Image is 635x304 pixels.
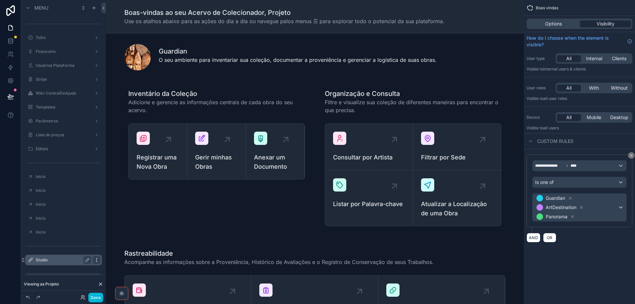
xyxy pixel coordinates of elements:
[36,188,101,193] label: Início
[24,282,59,287] span: Viewing as Projeto
[586,55,602,62] span: Internal
[527,35,624,48] span: How do I choose when the element is visible?
[527,125,632,131] p: Visible to
[36,91,91,96] label: Wiki-CentralDeAjuda
[545,235,554,240] span: OR
[537,138,573,145] span: Custom rules
[546,204,576,211] span: ArtDestination
[36,230,101,235] label: Início
[36,216,101,221] label: Início
[36,118,91,124] label: Parâmetros
[566,85,571,91] span: All
[532,177,627,188] button: Is one of
[124,17,444,25] span: Use os atalhos abaixo para as ações do dia a dia ou navegue pelos menus ☰ para explorar todo o po...
[546,213,568,220] span: Panorama
[566,114,571,121] span: All
[124,8,444,17] h1: Boas-vindas ao seu Acervo de Colecionador, Projeto
[527,35,632,48] a: How do I choose when the element is visible?
[36,174,101,179] label: Início
[566,55,571,62] span: All
[36,257,89,263] label: Studio
[535,179,554,186] span: Is one of
[36,105,91,110] label: Templates
[527,66,632,72] p: Visible to
[527,96,632,101] p: Visible to
[543,125,559,130] span: all users
[36,49,91,54] label: Financeiro
[36,202,101,207] label: Início
[532,193,627,222] button: GuardianArtDestinationPanorama
[589,85,599,91] span: With
[36,77,91,82] label: Stripe
[88,293,103,302] button: Done
[527,115,553,120] label: Device
[587,114,601,121] span: Mobile
[611,85,628,91] span: Without
[36,63,91,68] label: Usuários Plataforma
[36,35,91,40] label: ToDo
[545,21,562,27] span: Options
[543,66,586,71] span: Internal users & clients
[543,96,567,101] span: All user roles
[34,5,48,11] span: Menu
[597,21,614,27] span: Visibility
[536,5,558,11] span: Boas vindas
[610,114,628,121] span: Desktop
[527,233,540,242] button: AND
[36,132,91,138] label: Lista de preços
[612,55,626,62] span: Clients
[546,195,565,201] span: Guardian
[36,146,91,152] label: Editais
[527,85,553,91] label: User roles
[543,233,556,242] button: OR
[527,56,553,61] label: User type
